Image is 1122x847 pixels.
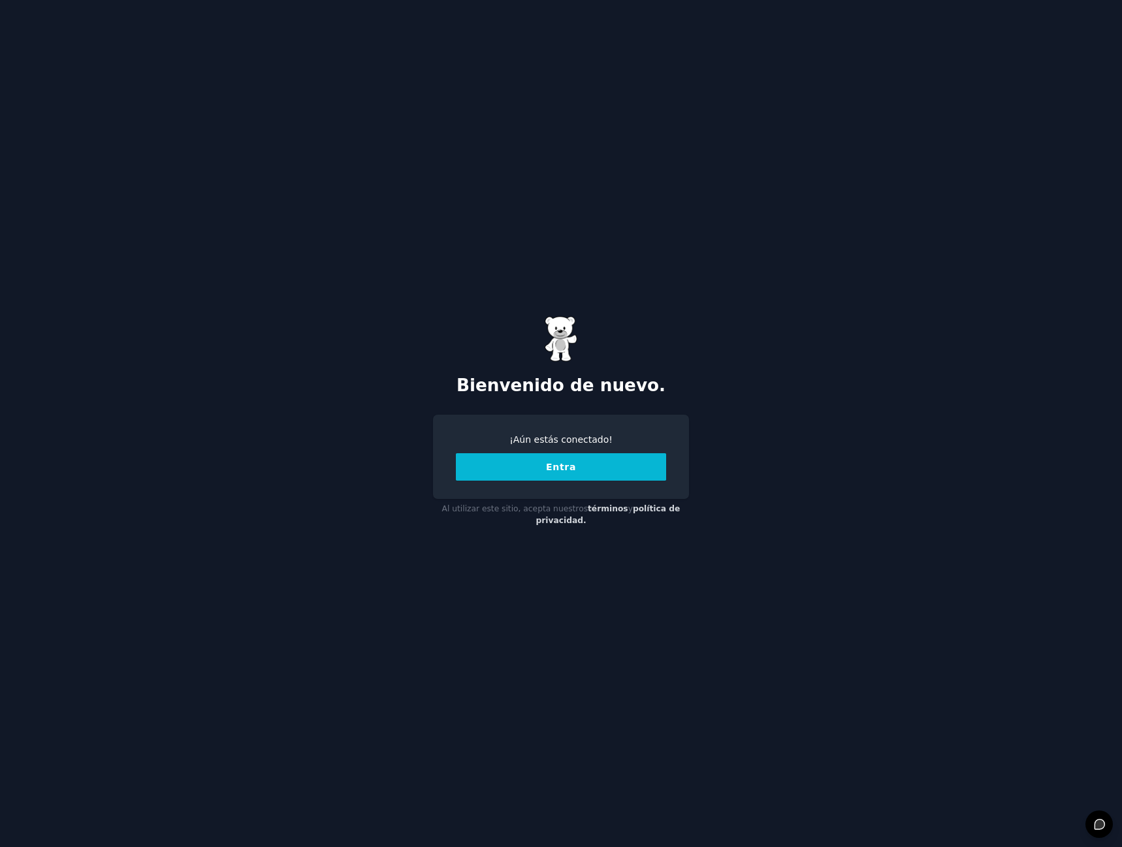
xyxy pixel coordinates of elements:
button: Entra [456,453,666,481]
font: Entra [546,462,576,472]
font: y [628,504,633,513]
a: política de privacidad. [536,504,680,525]
img: Osito de goma [545,316,577,362]
a: Entra [456,462,666,472]
font: ¡Aún estás conectado! [509,434,613,445]
font: Bienvenido de nuevo. [457,376,665,395]
a: términos [588,504,628,513]
font: Al utilizar este sitio, acepta nuestros [442,504,588,513]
